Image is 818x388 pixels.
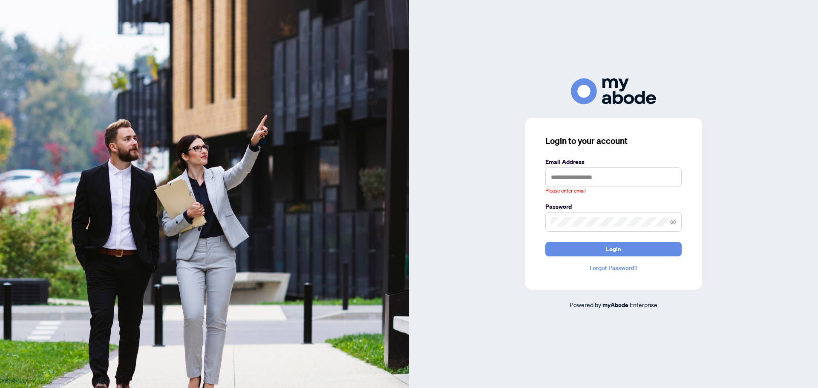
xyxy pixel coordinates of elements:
label: Password [545,202,682,211]
a: myAbode [602,300,628,310]
span: Powered by [570,301,601,308]
a: Forgot Password? [545,263,682,273]
span: eye-invisible [670,219,676,225]
span: Login [606,242,621,256]
span: Enterprise [630,301,657,308]
h3: Login to your account [545,135,682,147]
img: ma-logo [571,78,656,104]
button: Login [545,242,682,256]
span: Please enter email [545,187,586,195]
label: Email Address [545,157,682,167]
